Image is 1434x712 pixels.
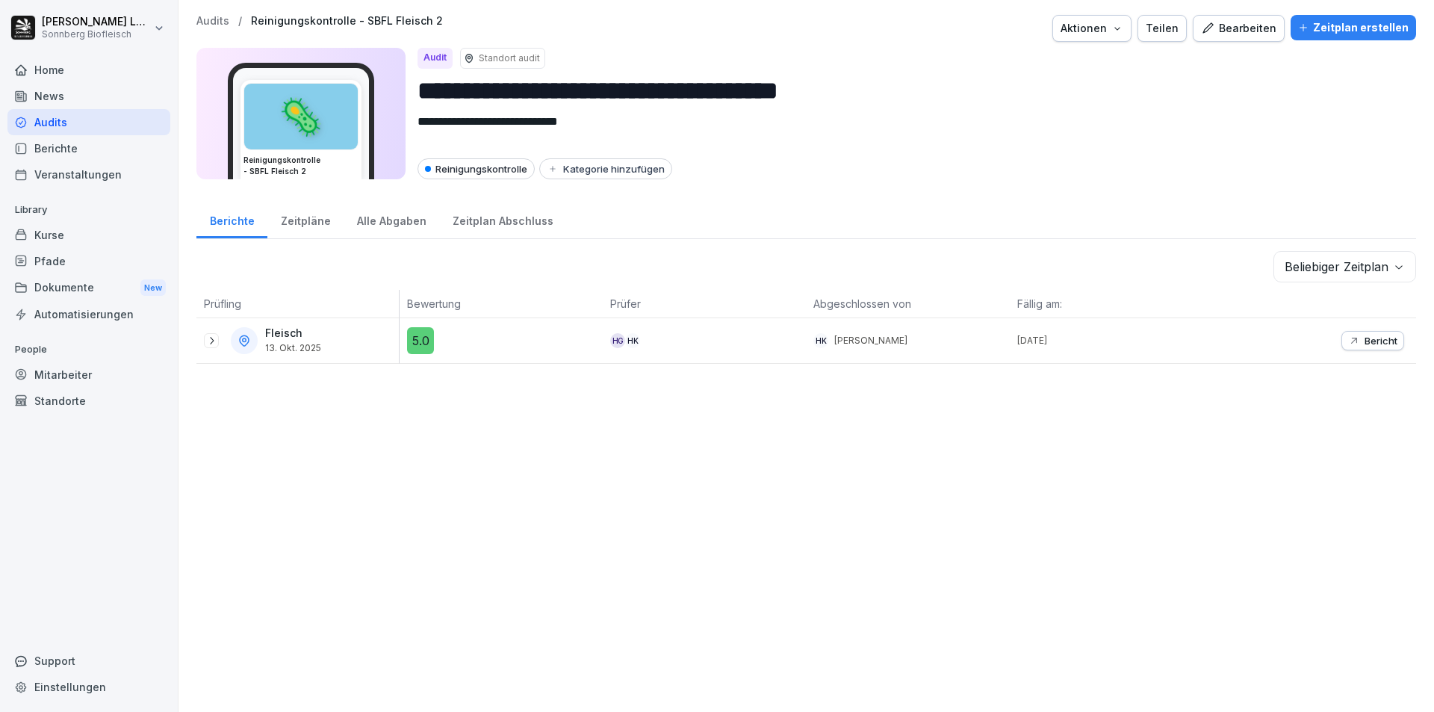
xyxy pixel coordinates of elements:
[7,198,170,222] p: Library
[834,334,907,347] p: [PERSON_NAME]
[7,362,170,388] a: Mitarbeiter
[140,279,166,297] div: New
[1052,15,1132,42] button: Aktionen
[7,388,170,414] a: Standorte
[267,200,344,238] a: Zeitpläne
[244,84,358,149] div: 🦠
[603,290,806,318] th: Prüfer
[265,327,321,340] p: Fleisch
[7,301,170,327] a: Automatisierungen
[251,15,443,28] a: Reinigungskontrolle - SBFL Fleisch 2
[610,333,625,348] div: HG
[7,109,170,135] a: Audits
[1017,334,1213,347] p: [DATE]
[265,343,321,353] p: 13. Okt. 2025
[1137,15,1187,42] button: Teilen
[7,338,170,362] p: People
[7,161,170,188] a: Veranstaltungen
[1298,19,1409,36] div: Zeitplan erstellen
[1201,20,1276,37] div: Bearbeiten
[7,274,170,302] div: Dokumente
[7,274,170,302] a: DokumenteNew
[196,15,229,28] a: Audits
[1061,20,1123,37] div: Aktionen
[196,200,267,238] a: Berichte
[625,333,640,348] div: HK
[7,57,170,83] a: Home
[243,155,358,177] h3: Reinigungskontrolle - SBFL Fleisch 2
[418,158,535,179] div: Reinigungskontrolle
[1291,15,1416,40] button: Zeitplan erstellen
[42,29,151,40] p: Sonnberg Biofleisch
[1341,331,1404,350] button: Bericht
[547,163,665,175] div: Kategorie hinzufügen
[439,200,566,238] a: Zeitplan Abschluss
[204,296,391,312] p: Prüfling
[7,222,170,248] a: Kurse
[7,674,170,700] a: Einstellungen
[407,296,595,312] p: Bewertung
[539,158,672,179] button: Kategorie hinzufügen
[7,83,170,109] a: News
[238,15,242,28] p: /
[344,200,439,238] a: Alle Abgaben
[1193,15,1285,42] button: Bearbeiten
[1010,290,1213,318] th: Fällig am:
[407,327,434,354] div: 5.0
[7,648,170,674] div: Support
[1365,335,1397,347] p: Bericht
[479,52,540,65] p: Standort audit
[418,48,453,69] div: Audit
[7,135,170,161] a: Berichte
[813,296,1002,312] p: Abgeschlossen von
[1146,20,1179,37] div: Teilen
[7,248,170,274] a: Pfade
[813,333,828,348] div: HK
[42,16,151,28] p: [PERSON_NAME] Lumetsberger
